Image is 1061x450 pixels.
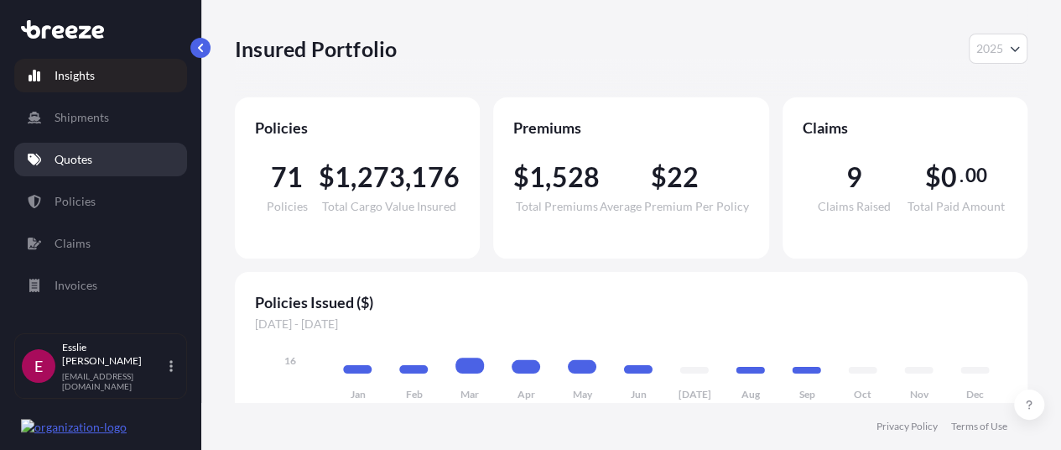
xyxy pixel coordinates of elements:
[411,164,460,191] span: 176
[573,388,593,400] tspan: May
[255,118,460,138] span: Policies
[941,164,957,191] span: 0
[969,34,1027,64] button: Year Selector
[798,388,814,400] tspan: Sep
[14,143,187,176] a: Quotes
[667,164,699,191] span: 22
[854,388,871,400] tspan: Oct
[876,420,938,433] a: Privacy Policy
[255,292,1007,312] span: Policies Issued ($)
[14,227,187,260] a: Claims
[545,164,551,191] span: ,
[55,193,96,210] p: Policies
[552,164,601,191] span: 528
[14,59,187,92] a: Insights
[255,316,1007,332] span: [DATE] - [DATE]
[600,201,749,212] span: Average Premium Per Policy
[529,164,545,191] span: 1
[976,40,1003,57] span: 2025
[678,388,710,400] tspan: [DATE]
[460,388,479,400] tspan: Mar
[516,201,598,212] span: Total Premiums
[271,164,303,191] span: 71
[517,388,535,400] tspan: Apr
[335,164,351,191] span: 1
[965,169,987,182] span: 00
[14,185,187,218] a: Policies
[14,269,187,302] a: Invoices
[34,358,43,374] span: E
[55,151,92,168] p: Quotes
[322,201,456,212] span: Total Cargo Value Insured
[351,164,356,191] span: ,
[405,164,411,191] span: ,
[951,420,1007,433] a: Terms of Use
[319,164,335,191] span: $
[741,388,761,400] tspan: Aug
[910,388,929,400] tspan: Nov
[513,164,529,191] span: $
[55,109,109,126] p: Shipments
[405,388,422,400] tspan: Feb
[284,354,296,367] tspan: 16
[818,201,891,212] span: Claims Raised
[266,201,307,212] span: Policies
[513,118,749,138] span: Premiums
[966,388,984,400] tspan: Dec
[55,277,97,294] p: Invoices
[350,388,365,400] tspan: Jan
[356,164,405,191] span: 273
[55,67,95,84] p: Insights
[925,164,941,191] span: $
[803,118,1007,138] span: Claims
[650,164,666,191] span: $
[235,35,397,62] p: Insured Portfolio
[55,235,91,252] p: Claims
[21,419,127,436] img: organization-logo
[62,341,166,368] p: Esslie [PERSON_NAME]
[631,388,647,400] tspan: Jun
[62,371,166,391] p: [EMAIL_ADDRESS][DOMAIN_NAME]
[14,101,187,134] a: Shipments
[959,169,963,182] span: .
[845,164,861,191] span: 9
[908,201,1005,212] span: Total Paid Amount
